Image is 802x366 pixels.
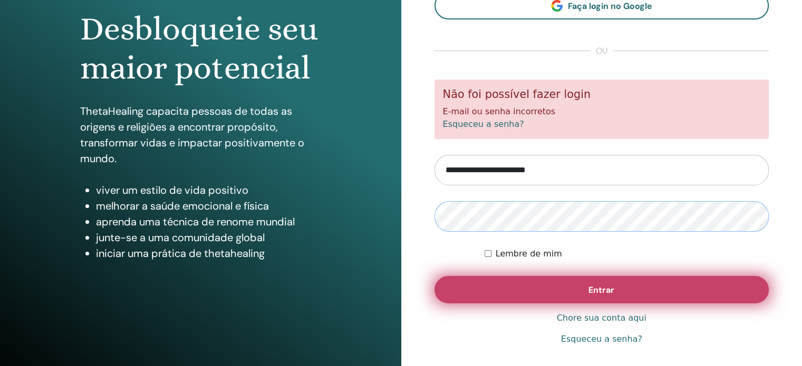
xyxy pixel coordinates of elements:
[568,1,652,12] font: Faça login no Google
[496,249,562,259] font: Lembre de mim
[561,334,642,344] font: Esqueceu a senha?
[588,284,614,295] font: Entrar
[557,312,646,324] a: Chore sua conta aqui
[434,276,769,303] button: Entrar
[596,45,607,56] font: ou
[96,183,248,197] font: viver um estilo de vida positivo
[96,246,265,260] font: iniciar uma prática de thetahealing
[443,88,591,101] font: Não foi possível fazer login
[96,231,265,244] font: junte-se a uma comunidade global
[96,199,269,213] font: melhorar a saúde emocional e física
[80,104,304,165] font: ThetaHealing capacita pessoas de todas as origens e religiões a encontrar propósito, transformar ...
[561,333,642,345] a: Esqueceu a senha?
[443,119,524,129] a: Esqueceu a senha?
[443,106,556,116] font: E-mail ou senha incorretos
[80,10,318,86] font: Desbloqueie seu maior potencial
[557,313,646,323] font: Chore sua conta aqui
[96,215,295,229] font: aprenda uma técnica de renome mundial
[485,248,769,260] div: Mantenha-me autenticado indefinidamente ou até que eu faça logout manualmente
